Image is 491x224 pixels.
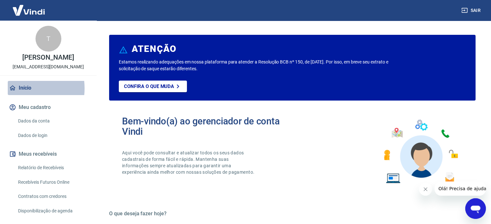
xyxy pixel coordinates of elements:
[122,116,292,137] h2: Bem-vindo(a) ao gerenciador de conta Vindi
[4,5,54,10] span: Olá! Precisa de ajuda?
[132,46,177,52] h6: ATENÇÃO
[13,63,84,70] p: [EMAIL_ADDRESS][DOMAIN_NAME]
[419,183,432,196] iframe: Fechar mensagem
[15,190,89,203] a: Contratos com credores
[460,5,483,16] button: Sair
[109,210,476,217] h5: O que deseja fazer hoje?
[124,83,174,89] p: Confira o que muda
[15,204,89,218] a: Disponibilização de agenda
[15,176,89,189] a: Recebíveis Futuros Online
[378,116,463,187] img: Imagem de um avatar masculino com diversos icones exemplificando as funcionalidades do gerenciado...
[122,150,256,175] p: Aqui você pode consultar e atualizar todos os seus dados cadastrais de forma fácil e rápida. Mant...
[15,129,89,142] a: Dados de login
[465,198,486,219] iframe: Botão para abrir a janela de mensagens
[119,59,396,72] p: Estamos realizando adequações em nossa plataforma para atender a Resolução BCB nº 150, de [DATE]....
[15,114,89,128] a: Dados da conta
[8,0,50,20] img: Vindi
[119,81,187,92] a: Confira o que muda
[8,81,89,95] a: Início
[15,161,89,174] a: Relatório de Recebíveis
[36,26,61,52] div: T
[22,54,74,61] p: [PERSON_NAME]
[8,100,89,114] button: Meu cadastro
[435,181,486,196] iframe: Mensagem da empresa
[8,147,89,161] button: Meus recebíveis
